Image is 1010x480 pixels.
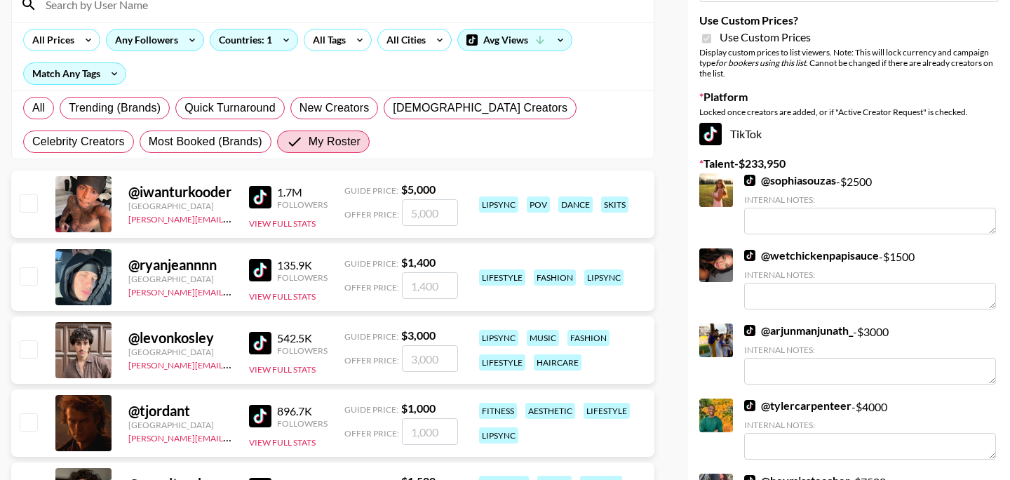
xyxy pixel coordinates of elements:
[344,428,399,439] span: Offer Price:
[277,418,328,429] div: Followers
[479,354,525,371] div: lifestyle
[744,345,996,355] div: Internal Notes:
[402,199,458,226] input: 5,000
[401,182,436,196] strong: $ 5,000
[402,345,458,372] input: 3,000
[128,402,232,420] div: @ tjordant
[393,100,567,116] span: [DEMOGRAPHIC_DATA] Creators
[277,272,328,283] div: Followers
[277,199,328,210] div: Followers
[744,420,996,430] div: Internal Notes:
[744,173,996,234] div: - $ 2500
[344,209,399,220] span: Offer Price:
[401,255,436,269] strong: $ 1,400
[128,211,336,225] a: [PERSON_NAME][EMAIL_ADDRESS][DOMAIN_NAME]
[567,330,610,346] div: fashion
[249,291,316,302] button: View Full Stats
[402,272,458,299] input: 1,400
[479,403,517,419] div: fitness
[527,196,550,213] div: pov
[249,259,271,281] img: TikTok
[344,185,398,196] span: Guide Price:
[128,183,232,201] div: @ iwanturkooder
[128,284,336,298] a: [PERSON_NAME][EMAIL_ADDRESS][DOMAIN_NAME]
[210,29,297,51] div: Countries: 1
[479,427,518,444] div: lipsync
[299,100,370,116] span: New Creators
[249,218,316,229] button: View Full Stats
[24,63,126,84] div: Match Any Tags
[744,399,996,460] div: - $ 4000
[128,357,336,371] a: [PERSON_NAME][EMAIL_ADDRESS][DOMAIN_NAME]
[699,156,999,171] label: Talent - $ 233,950
[344,404,398,415] span: Guide Price:
[534,354,581,371] div: haircare
[744,248,996,309] div: - $ 1500
[249,405,271,427] img: TikTok
[277,345,328,356] div: Followers
[744,325,755,336] img: TikTok
[720,30,811,44] span: Use Custom Prices
[344,331,398,342] span: Guide Price:
[401,401,436,415] strong: $ 1,000
[479,330,518,346] div: lipsync
[699,123,999,145] div: TikTok
[699,123,722,145] img: TikTok
[527,330,559,346] div: music
[149,133,262,150] span: Most Booked (Brands)
[458,29,572,51] div: Avg Views
[277,404,328,418] div: 896.7K
[744,248,879,262] a: @wetchickenpapisauce
[277,331,328,345] div: 542.5K
[24,29,77,51] div: All Prices
[69,100,161,116] span: Trending (Brands)
[525,403,575,419] div: aesthetic
[128,256,232,274] div: @ ryanjeannnn
[534,269,576,286] div: fashion
[558,196,593,213] div: dance
[744,194,996,205] div: Internal Notes:
[277,258,328,272] div: 135.9K
[184,100,276,116] span: Quick Turnaround
[744,324,996,385] div: - $ 3000
[128,347,232,357] div: [GEOGRAPHIC_DATA]
[249,364,316,375] button: View Full Stats
[699,13,999,27] label: Use Custom Prices?
[32,133,125,150] span: Celebrity Creators
[479,196,518,213] div: lipsync
[479,269,525,286] div: lifestyle
[309,133,361,150] span: My Roster
[249,186,271,208] img: TikTok
[378,29,429,51] div: All Cities
[744,173,836,187] a: @sophiasouzas
[304,29,349,51] div: All Tags
[277,185,328,199] div: 1.7M
[128,430,336,444] a: [PERSON_NAME][EMAIL_ADDRESS][DOMAIN_NAME]
[249,437,316,448] button: View Full Stats
[744,269,996,280] div: Internal Notes:
[344,355,399,366] span: Offer Price:
[584,403,630,419] div: lifestyle
[107,29,181,51] div: Any Followers
[344,258,398,269] span: Guide Price:
[32,100,45,116] span: All
[128,274,232,284] div: [GEOGRAPHIC_DATA]
[249,332,271,354] img: TikTok
[744,399,851,413] a: @tylercarpenteer
[128,201,232,211] div: [GEOGRAPHIC_DATA]
[601,196,628,213] div: skits
[744,175,755,186] img: TikTok
[715,58,806,68] em: for bookers using this list
[402,418,458,445] input: 1,000
[699,107,999,117] div: Locked once creators are added, or if "Active Creator Request" is checked.
[128,420,232,430] div: [GEOGRAPHIC_DATA]
[584,269,624,286] div: lipsync
[744,400,755,411] img: TikTok
[699,90,999,104] label: Platform
[344,282,399,293] span: Offer Price:
[699,47,999,79] div: Display custom prices to list viewers. Note: This will lock currency and campaign type . Cannot b...
[744,324,853,338] a: @arjunmanjunath_
[128,329,232,347] div: @ levonkosley
[744,250,755,261] img: TikTok
[401,328,436,342] strong: $ 3,000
